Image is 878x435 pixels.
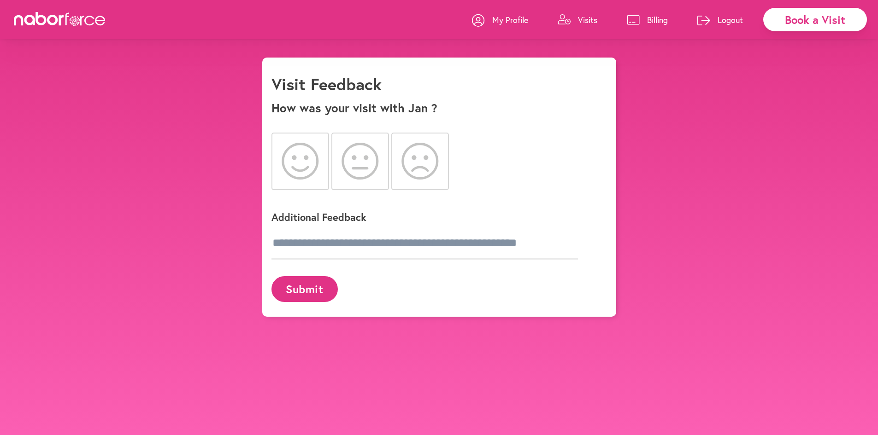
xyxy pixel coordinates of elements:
a: My Profile [472,6,528,34]
button: Submit [271,276,338,302]
a: Visits [558,6,597,34]
a: Billing [627,6,668,34]
a: Logout [697,6,743,34]
p: Additional Feedback [271,210,594,224]
p: How was your visit with Jan ? [271,101,607,115]
p: Visits [578,14,597,25]
p: Logout [718,14,743,25]
p: Billing [647,14,668,25]
h1: Visit Feedback [271,74,382,94]
p: My Profile [492,14,528,25]
div: Book a Visit [763,8,867,31]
